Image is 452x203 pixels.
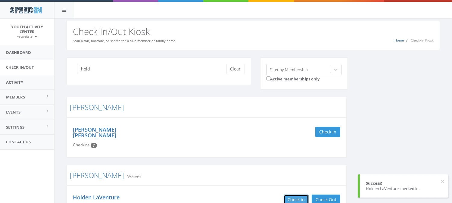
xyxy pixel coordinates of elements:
[267,77,270,80] input: Active memberships only
[441,179,444,185] button: ×
[73,39,176,43] small: Scan a fob, barcode, or search for a club member or family name.
[270,67,308,72] div: Filter by Membership
[73,142,91,148] span: Checkins:
[73,126,116,139] a: [PERSON_NAME] [PERSON_NAME]
[91,143,97,148] span: Checkin count
[267,75,320,82] label: Active memberships only
[70,102,124,112] a: [PERSON_NAME]
[11,24,43,34] span: Youth Activity Center
[77,64,231,74] input: Search a name to check in
[6,139,31,145] span: Contact Us
[394,38,404,42] a: Home
[6,94,25,100] span: Members
[17,34,37,39] small: yacwebster
[7,5,45,16] img: speedin_logo.png
[124,173,142,180] small: Waiver
[17,33,37,39] a: yacwebster
[366,186,442,192] div: Holden LaVenture checked in.
[73,194,120,201] a: Holden LaVenture
[226,64,245,74] button: Clear
[6,109,20,115] span: Events
[411,38,434,42] span: Check-In Kiosk
[73,27,434,36] h2: Check In/Out Kiosk
[366,180,442,186] div: Success!
[315,127,340,137] button: Check in
[6,124,24,130] span: Settings
[70,170,124,180] a: [PERSON_NAME]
